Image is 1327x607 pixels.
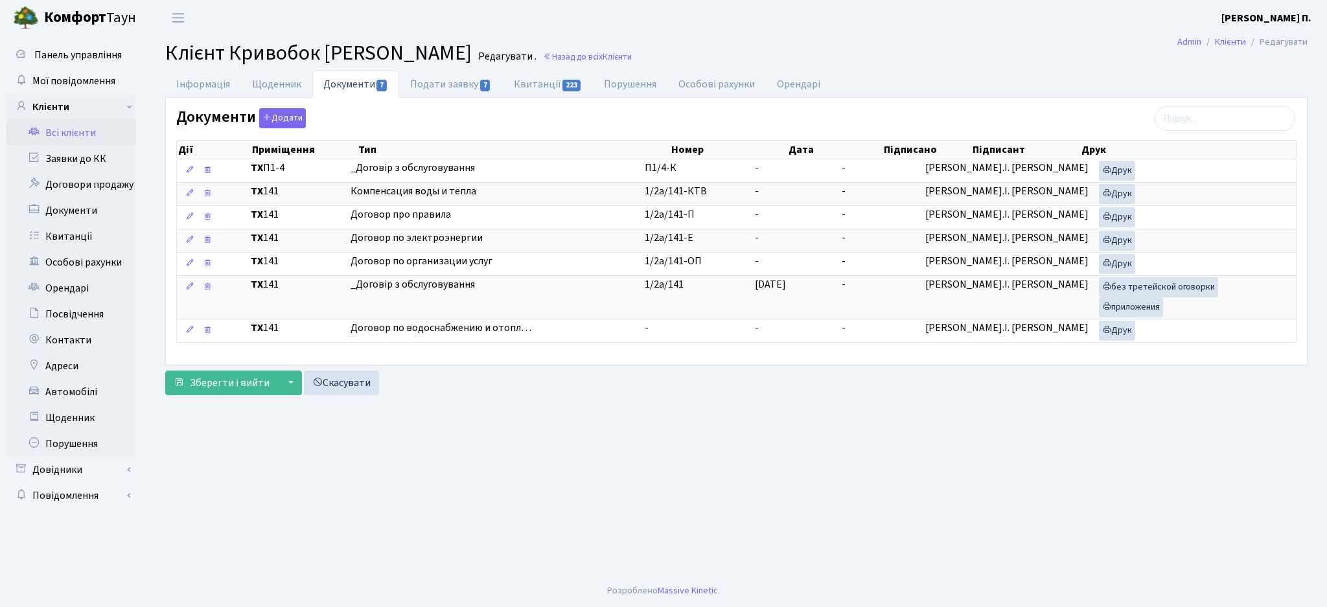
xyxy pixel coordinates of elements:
a: Admin [1177,35,1201,49]
a: без третейской оговорки [1099,277,1218,297]
a: Посвідчення [6,301,136,327]
span: [PERSON_NAME].І. [PERSON_NAME] [925,321,1089,335]
th: Друк [1080,141,1296,159]
span: 141 [251,321,340,336]
th: Підписант [971,141,1080,159]
b: ТХ [251,254,263,268]
span: - [842,321,846,335]
span: Зберегти і вийти [190,376,270,390]
span: [PERSON_NAME].І. [PERSON_NAME] [925,184,1089,198]
span: П1-4 [251,161,340,176]
span: [DATE] [755,277,786,292]
a: Особові рахунки [667,71,766,98]
span: 7 [376,80,387,91]
span: П1/4-К [645,161,676,175]
span: Договор по организации услуг [351,254,634,269]
span: 141 [251,254,340,269]
span: - [842,184,846,198]
span: - [842,254,846,268]
nav: breadcrumb [1158,29,1327,56]
span: Договор про правила [351,207,634,222]
input: Пошук... [1155,106,1295,131]
span: [PERSON_NAME].І. [PERSON_NAME] [925,277,1089,292]
span: - [755,184,759,198]
a: Довідники [6,457,136,483]
a: Документи [6,198,136,223]
a: Всі клієнти [6,120,136,146]
b: ТХ [251,161,263,175]
a: Панель управління [6,42,136,68]
label: Документи [176,108,306,128]
a: Договори продажу [6,172,136,198]
span: Мої повідомлення [32,74,115,88]
span: Панель управління [34,48,122,62]
a: Орендарі [6,275,136,301]
button: Зберегти і вийти [165,371,278,395]
span: - [755,207,759,222]
span: _Договір з обслуговування [351,277,634,292]
a: Скасувати [304,371,379,395]
a: Друк [1099,207,1135,227]
b: ТХ [251,184,263,198]
b: ТХ [251,277,263,292]
a: Інформація [165,71,241,98]
a: Щоденник [241,71,312,98]
span: [PERSON_NAME].І. [PERSON_NAME] [925,161,1089,175]
a: Друк [1099,321,1135,341]
a: Друк [1099,254,1135,274]
a: Назад до всіхКлієнти [543,51,632,63]
a: Адреси [6,353,136,379]
span: [PERSON_NAME].І. [PERSON_NAME] [925,231,1089,245]
span: Таун [44,7,136,29]
span: Клієнт Кривобок [PERSON_NAME] [165,38,472,68]
b: ТХ [251,321,263,335]
th: Підписано [883,141,971,159]
span: - [842,231,846,245]
span: 1/2а/141 [645,277,684,292]
a: Мої повідомлення [6,68,136,94]
span: - [755,161,759,175]
span: - [755,321,759,335]
span: - [842,161,846,175]
a: Порушення [6,431,136,457]
span: - [842,277,846,292]
span: 1/2а/141-Е [645,231,693,245]
a: Клієнти [6,94,136,120]
b: [PERSON_NAME] П. [1221,11,1311,25]
span: 1/2а/141-КТВ [645,184,707,198]
a: Щоденник [6,405,136,431]
b: ТХ [251,207,263,222]
a: приложения [1099,297,1163,317]
a: Порушення [593,71,667,98]
button: Переключити навігацію [162,7,194,29]
span: - [755,231,759,245]
span: [PERSON_NAME].І. [PERSON_NAME] [925,254,1089,268]
a: Контакти [6,327,136,353]
th: Тип [357,141,670,159]
b: ТХ [251,231,263,245]
a: Клієнти [1215,35,1246,49]
a: Документи [312,71,399,98]
span: 223 [562,80,581,91]
a: Заявки до КК [6,146,136,172]
div: Розроблено . [607,584,720,598]
span: 141 [251,207,340,222]
span: Компенсация воды и тепла [351,184,634,199]
span: 141 [251,184,340,199]
th: Дата [787,141,883,159]
a: Подати заявку [399,71,502,98]
span: - [645,321,649,335]
a: Друк [1099,231,1135,251]
span: _Договір з обслуговування [351,161,634,176]
span: Клієнти [603,51,632,63]
a: Massive Kinetic [658,584,718,597]
a: Повідомлення [6,483,136,509]
span: 141 [251,277,340,292]
a: Орендарі [766,71,831,98]
small: Редагувати . [476,51,537,63]
li: Редагувати [1246,35,1308,49]
img: logo.png [13,5,39,31]
a: Автомобілі [6,379,136,405]
span: 141 [251,231,340,246]
span: - [842,207,846,222]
